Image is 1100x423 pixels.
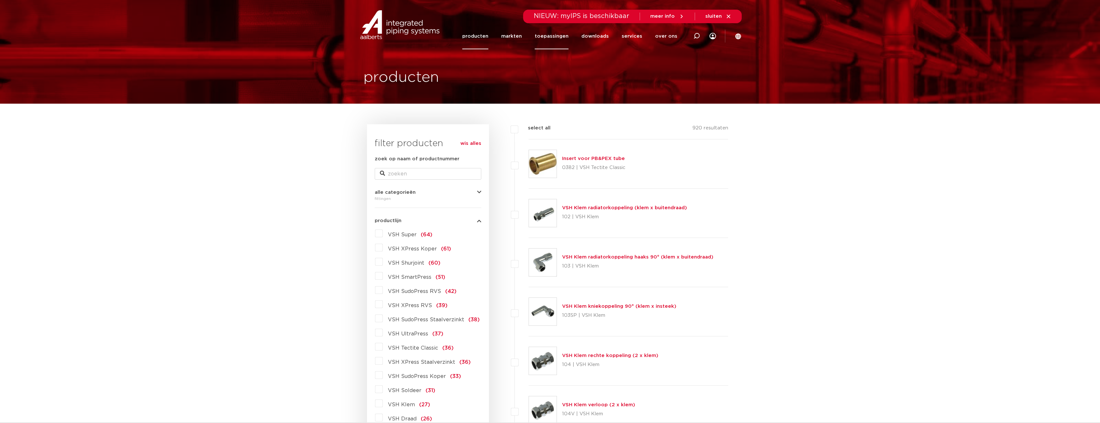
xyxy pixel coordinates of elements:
span: (36) [459,360,471,365]
span: meer info [650,14,675,19]
span: VSH Tectite Classic [388,345,438,351]
img: Thumbnail for VSH Klem rechte koppeling (2 x klem) [529,347,557,375]
a: toepassingen [535,23,569,49]
a: services [622,23,642,49]
a: markten [501,23,522,49]
span: VSH Klem [388,402,415,407]
span: VSH SudoPress Koper [388,374,446,379]
span: VSH SudoPress RVS [388,289,441,294]
a: meer info [650,14,684,19]
button: productlijn [375,218,481,223]
button: alle categorieën [375,190,481,195]
span: VSH Soldeer [388,388,421,393]
a: wis alles [460,140,481,147]
span: VSH XPress Koper [388,246,437,251]
div: fittingen [375,195,481,202]
input: zoeken [375,168,481,180]
label: select all [518,124,550,132]
label: zoek op naam of productnummer [375,155,459,163]
span: VSH Super [388,232,417,237]
span: (27) [419,402,430,407]
a: VSH Klem radiatorkoppeling (klem x buitendraad) [562,205,687,210]
a: producten [462,23,488,49]
span: (26) [421,416,432,421]
p: 104V | VSH Klem [562,409,635,419]
img: Thumbnail for VSH Klem radiatorkoppeling (klem x buitendraad) [529,199,557,227]
img: Thumbnail for VSH Klem kniekoppeling 90° (klem x insteek) [529,298,557,325]
nav: Menu [462,23,677,49]
a: over ons [655,23,677,49]
span: VSH XPress Staalverzinkt [388,360,455,365]
p: 103SP | VSH Klem [562,310,676,321]
span: VSH XPress RVS [388,303,432,308]
a: downloads [581,23,609,49]
img: Thumbnail for VSH Klem radiatorkoppeling haaks 90° (klem x buitendraad) [529,249,557,276]
a: Insert voor PB&PEX tube [562,156,625,161]
span: (60) [428,260,440,266]
a: VSH Klem rechte koppeling (2 x klem) [562,353,658,358]
span: (42) [445,289,456,294]
a: sluiten [705,14,731,19]
span: VSH SudoPress Staalverzinkt [388,317,464,322]
span: (51) [436,275,445,280]
p: 104 | VSH Klem [562,360,658,370]
p: 102 | VSH Klem [562,212,687,222]
h1: producten [363,67,439,88]
span: (36) [442,345,454,351]
p: 920 resultaten [692,124,728,134]
span: sluiten [705,14,722,19]
span: NIEUW: myIPS is beschikbaar [534,13,629,19]
span: (31) [426,388,435,393]
span: (37) [432,331,443,336]
a: VSH Klem kniekoppeling 90° (klem x insteek) [562,304,676,309]
span: (61) [441,246,451,251]
span: VSH Shurjoint [388,260,424,266]
a: VSH Klem radiatorkoppeling haaks 90° (klem x buitendraad) [562,255,713,259]
h3: filter producten [375,137,481,150]
span: VSH SmartPress [388,275,431,280]
div: my IPS [710,23,716,49]
a: VSH Klem verloop (2 x klem) [562,402,635,407]
span: (38) [468,317,480,322]
span: alle categorieën [375,190,416,195]
span: VSH Draad [388,416,417,421]
img: Thumbnail for Insert voor PB&PEX tube [529,150,557,178]
span: (33) [450,374,461,379]
p: 103 | VSH Klem [562,261,713,271]
span: VSH UltraPress [388,331,428,336]
span: (64) [421,232,432,237]
p: 0382 | VSH Tectite Classic [562,163,625,173]
span: (39) [436,303,447,308]
span: productlijn [375,218,401,223]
